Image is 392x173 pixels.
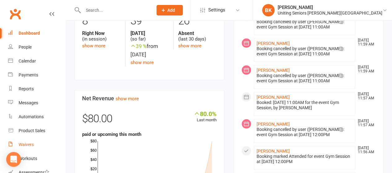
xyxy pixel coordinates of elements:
a: Waivers [8,138,65,152]
a: show more [178,43,201,49]
h3: Net Revenue [82,95,217,102]
a: Calendar [8,54,65,68]
time: [DATE] 11:56 AM [355,146,375,154]
button: Add [156,5,183,15]
strong: paid or upcoming this month [82,132,141,137]
a: Messages [8,96,65,110]
a: Payments [8,68,65,82]
div: 80.0% [194,110,217,117]
span: Add [167,8,175,13]
div: Calendar [19,58,36,63]
div: Product Sales [19,128,45,133]
div: Open Intercom Messenger [6,152,21,167]
time: [DATE] 11:59 AM [355,65,375,73]
span: Settings [208,3,225,17]
div: Dashboard [19,31,40,36]
span: 39 % [130,43,146,49]
a: Dashboard [8,26,65,40]
div: Booking cancelled by user ([PERSON_NAME]): event Gym Session at [DATE] 12:00PM [257,127,353,137]
a: People [8,40,65,54]
a: [PERSON_NAME] [257,122,290,127]
div: Payments [19,72,38,77]
a: Product Sales [8,124,65,138]
strong: Right Now [82,30,121,36]
div: BK [262,4,275,16]
div: Reports [19,86,34,91]
div: Workouts [19,156,37,161]
div: (last 30 days) [178,30,216,42]
div: [PERSON_NAME] [278,5,382,10]
a: Reports [8,82,65,96]
div: Waivers [19,142,34,147]
a: show more [130,60,153,65]
a: show more [116,96,139,102]
div: Booking cancelled by user ([PERSON_NAME]): event Gym Session at [DATE] 11:00AM [257,19,353,30]
div: Last month [194,110,217,123]
div: Booking marked Attended for event Gym Session at [DATE] 12:00PM [257,154,353,164]
time: [DATE] 11:57 AM [355,92,375,100]
div: 26 [178,12,216,30]
div: Booked: [DATE] 11:00AM for the event Gym Session, by [PERSON_NAME] [257,100,353,110]
strong: Absent [178,30,216,36]
div: from [DATE] [130,42,168,59]
a: [PERSON_NAME] [257,95,290,100]
div: Booking cancelled by user ([PERSON_NAME]): event Gym Session at [DATE] 11:00AM [257,46,353,57]
a: Automations [8,110,65,124]
a: [PERSON_NAME] [257,68,290,73]
a: [PERSON_NAME] [257,149,290,154]
div: 39 [130,12,168,30]
div: 8 [82,12,121,30]
time: [DATE] 11:59 AM [355,38,375,46]
strong: [DATE] [130,30,168,36]
a: Clubworx [7,6,23,22]
div: $80.00 [82,110,217,131]
div: Messages [19,100,38,105]
a: show more [82,43,105,49]
input: Search... [81,6,148,15]
div: People [19,45,32,50]
time: [DATE] 11:57 AM [355,119,375,127]
div: Automations [19,114,44,119]
a: [PERSON_NAME] [257,41,290,46]
div: Uniting Seniors [PERSON_NAME][GEOGRAPHIC_DATA] [278,10,382,16]
div: Booking cancelled by user ([PERSON_NAME]): event Gym Session at [DATE] 11:00AM [257,73,353,84]
a: Workouts [8,152,65,166]
div: (in session) [82,30,121,42]
div: (so far) [130,30,168,42]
